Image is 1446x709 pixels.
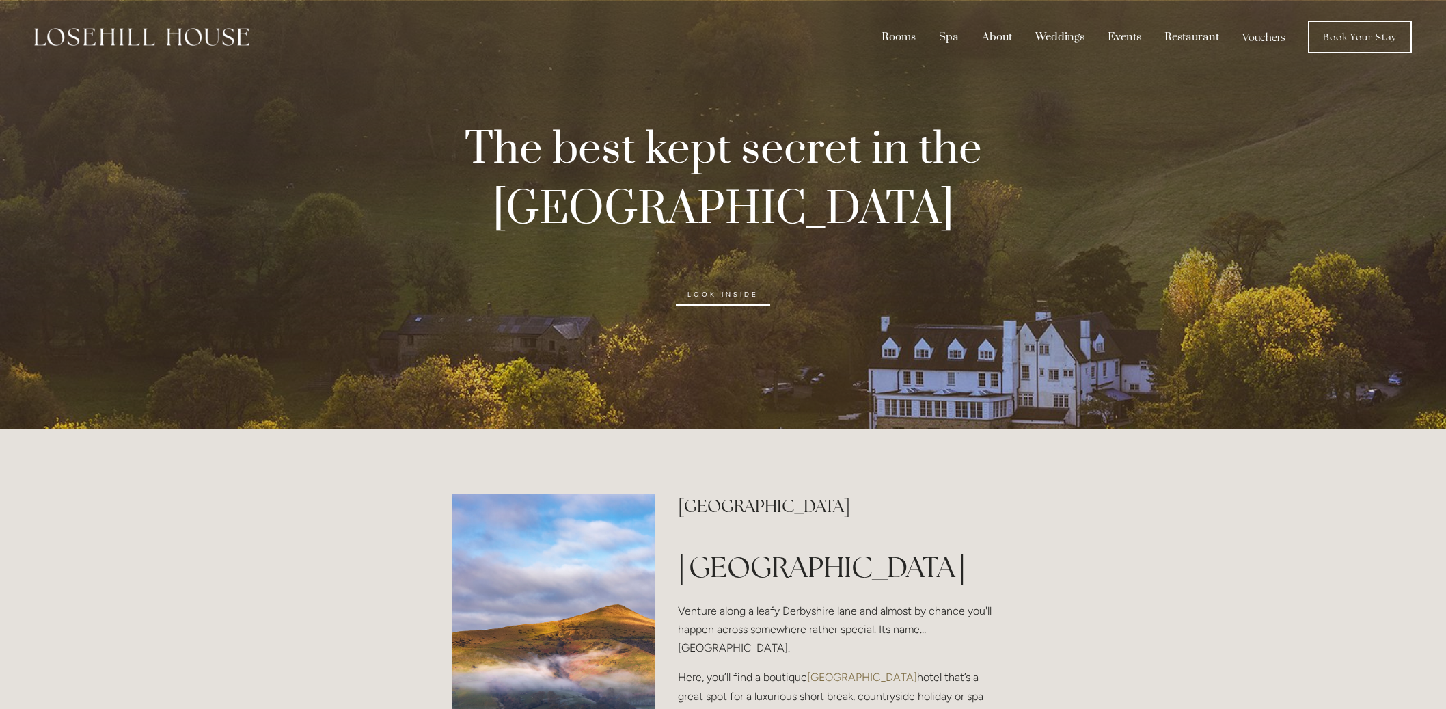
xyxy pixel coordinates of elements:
h2: [GEOGRAPHIC_DATA] [678,494,993,518]
a: Vouchers [1232,24,1296,50]
div: About [972,24,1022,50]
div: Weddings [1025,24,1095,50]
div: Rooms [871,24,926,50]
a: [GEOGRAPHIC_DATA] [807,671,917,684]
div: Restaurant [1154,24,1229,50]
div: Spa [929,24,969,50]
h1: [GEOGRAPHIC_DATA] [678,547,993,587]
div: Events [1097,24,1151,50]
img: Losehill House [34,28,249,46]
p: Venture along a leafy Derbyshire lane and almost by chance you'll happen across somewhere rather ... [678,602,993,658]
strong: The best kept secret in the [GEOGRAPHIC_DATA] [465,122,992,238]
a: Book Your Stay [1308,21,1412,53]
a: look inside [676,284,770,306]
